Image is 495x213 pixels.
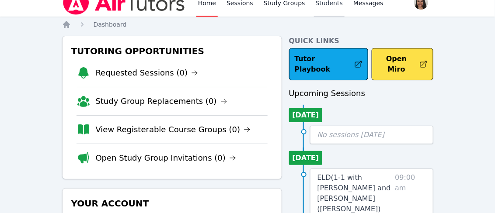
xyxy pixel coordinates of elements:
[289,48,368,80] a: Tutor Playbook
[70,43,275,59] h3: Tutoring Opportunities
[289,87,433,100] h3: Upcoming Sessions
[289,151,323,165] li: [DATE]
[317,131,385,139] span: No sessions [DATE]
[70,196,275,211] h3: Your Account
[96,152,237,164] a: Open Study Group Invitations (0)
[96,95,227,107] a: Study Group Replacements (0)
[289,108,323,122] li: [DATE]
[94,20,127,29] a: Dashboard
[96,124,251,136] a: View Registerable Course Groups (0)
[62,20,433,29] nav: Breadcrumb
[96,67,199,79] a: Requested Sessions (0)
[372,48,433,80] button: Open Miro
[289,36,433,46] h4: Quick Links
[94,21,127,28] span: Dashboard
